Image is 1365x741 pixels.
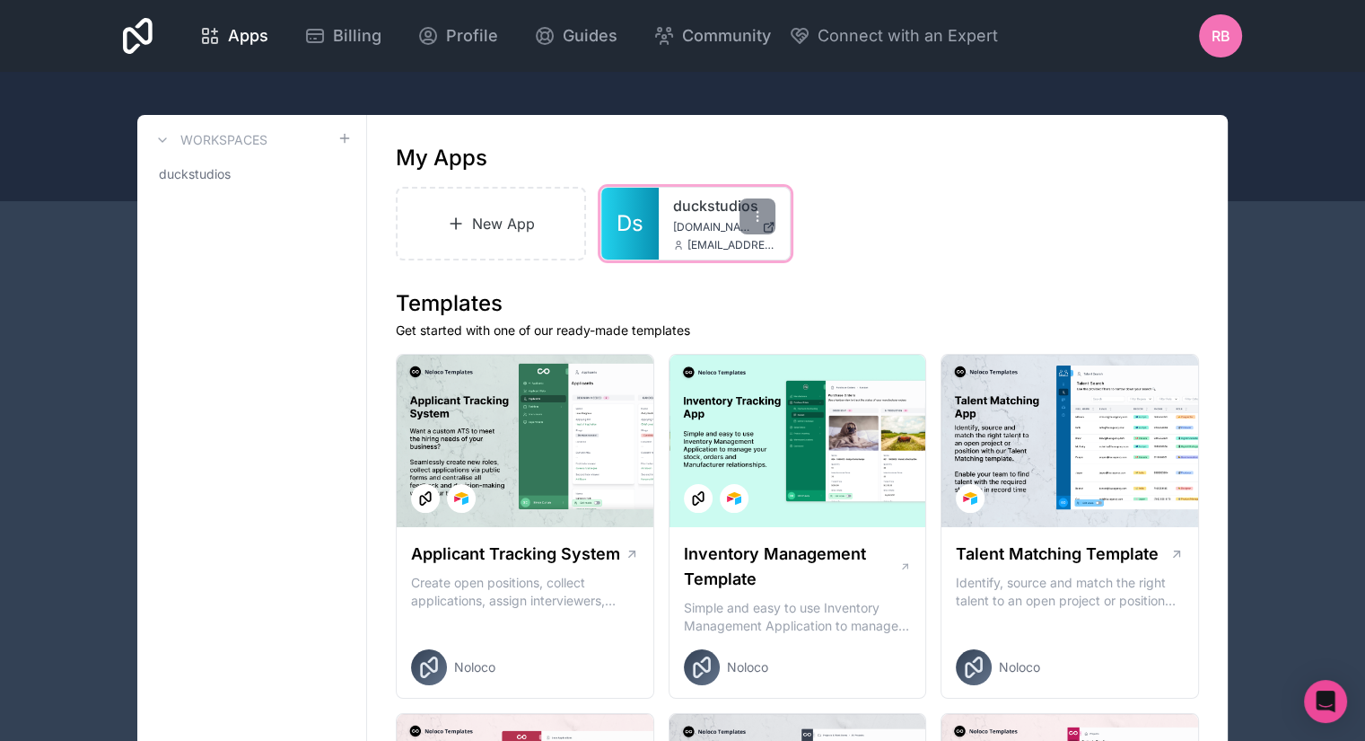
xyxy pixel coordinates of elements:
h1: Templates [396,289,1199,318]
span: Apps [228,23,268,49]
span: Ds [617,209,643,238]
span: Community [682,23,771,49]
a: Community [639,16,785,56]
h1: Inventory Management Template [684,542,899,592]
a: Billing [290,16,396,56]
a: duckstudios [673,195,775,216]
span: Noloco [727,658,768,676]
p: Identify, source and match the right talent to an open project or position with our Talent Matchi... [956,574,1184,610]
span: Noloco [999,658,1040,676]
p: Get started with one of our ready-made templates [396,322,1199,340]
a: Guides [520,16,632,56]
a: duckstudios [152,158,352,190]
span: duckstudios [159,165,231,183]
span: Connect with an Expert [818,23,998,49]
span: Billing [333,23,381,49]
h1: Talent Matching Template [956,542,1159,567]
a: Workspaces [152,129,267,151]
span: Guides [563,23,617,49]
p: Simple and easy to use Inventory Management Application to manage your stock, orders and Manufact... [684,599,912,635]
h1: My Apps [396,144,487,172]
button: Connect with an Expert [789,23,998,49]
span: [DOMAIN_NAME] [673,220,755,234]
span: Profile [446,23,498,49]
span: Noloco [454,658,495,676]
img: Airtable Logo [727,491,741,506]
p: Create open positions, collect applications, assign interviewers, centralise candidate feedback a... [411,574,639,610]
img: Airtable Logo [963,491,977,506]
span: RB [1212,25,1230,47]
a: Apps [185,16,283,56]
span: [EMAIL_ADDRESS][DOMAIN_NAME] [687,238,775,252]
a: Ds [601,188,659,260]
h3: Workspaces [180,131,267,149]
img: Airtable Logo [454,491,468,506]
a: [DOMAIN_NAME] [673,220,775,234]
a: Profile [403,16,512,56]
a: New App [396,187,586,260]
h1: Applicant Tracking System [411,542,620,567]
div: Open Intercom Messenger [1304,680,1347,723]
